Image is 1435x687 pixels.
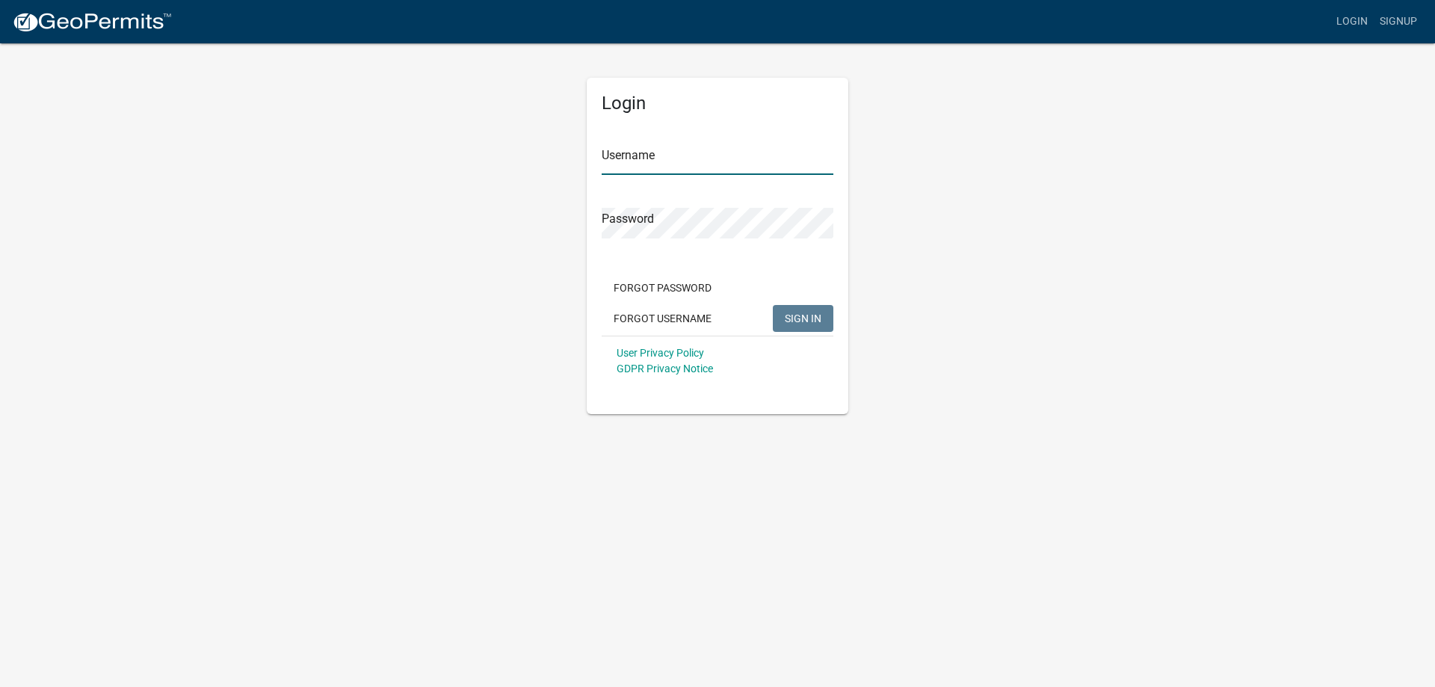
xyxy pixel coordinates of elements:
a: User Privacy Policy [617,347,704,359]
span: SIGN IN [785,312,821,324]
a: Login [1330,7,1374,36]
button: Forgot Username [602,305,723,332]
a: Signup [1374,7,1423,36]
h5: Login [602,93,833,114]
button: SIGN IN [773,305,833,332]
a: GDPR Privacy Notice [617,363,713,375]
button: Forgot Password [602,274,723,301]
